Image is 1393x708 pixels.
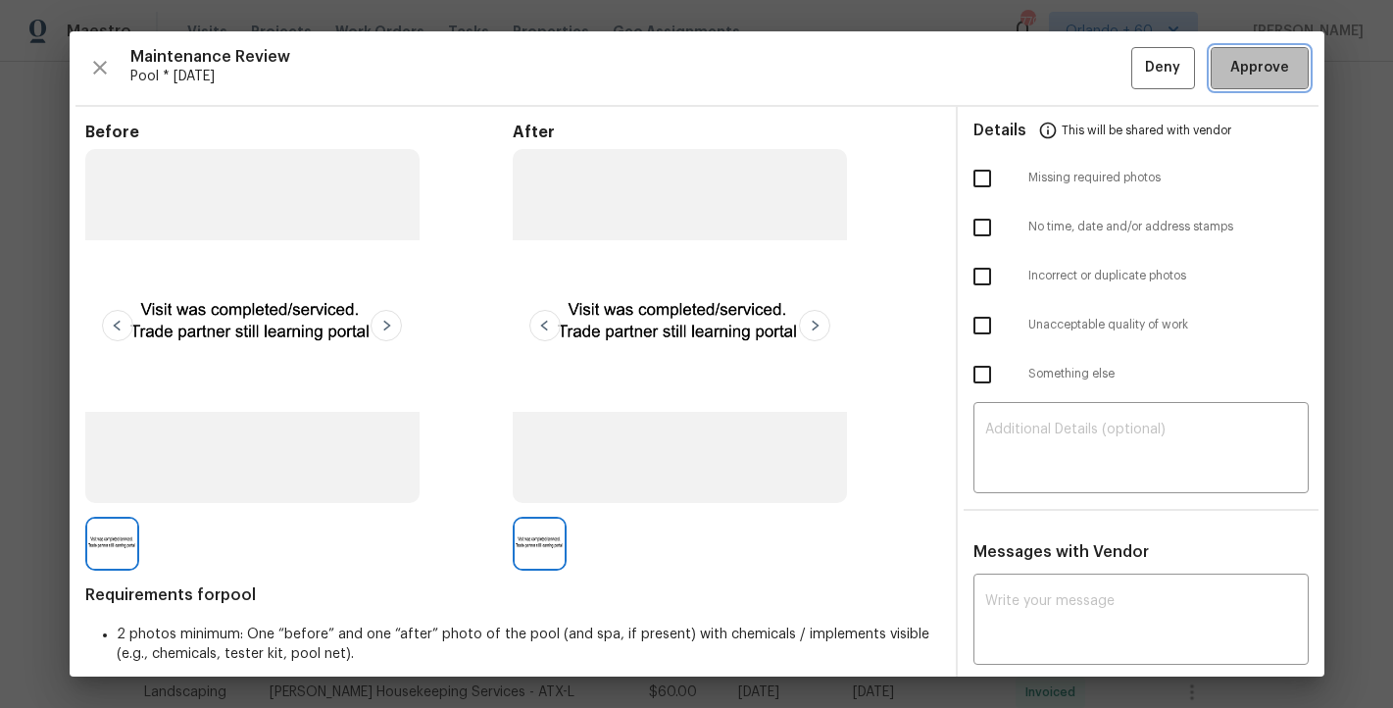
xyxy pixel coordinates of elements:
[1211,47,1309,89] button: Approve
[85,123,513,142] span: Before
[1028,268,1309,284] span: Incorrect or duplicate photos
[529,310,561,341] img: left-chevron-button-url
[973,544,1149,560] span: Messages with Vendor
[799,310,830,341] img: right-chevron-button-url
[1062,107,1231,154] span: This will be shared with vendor
[1028,317,1309,333] span: Unacceptable quality of work
[1131,47,1195,89] button: Deny
[513,123,940,142] span: After
[102,310,133,341] img: left-chevron-button-url
[1028,170,1309,186] span: Missing required photos
[958,252,1324,301] div: Incorrect or duplicate photos
[958,203,1324,252] div: No time, date and/or address stamps
[1028,366,1309,382] span: Something else
[85,585,940,605] span: Requirements for pool
[117,625,940,664] li: 2 photos minimum: One “before” and one “after” photo of the pool (and spa, if present) with chemi...
[958,154,1324,203] div: Missing required photos
[973,107,1026,154] span: Details
[958,350,1324,399] div: Something else
[1230,56,1289,80] span: Approve
[371,310,402,341] img: right-chevron-button-url
[130,67,1131,86] span: Pool * [DATE]
[958,301,1324,350] div: Unacceptable quality of work
[1145,56,1180,80] span: Deny
[130,47,1131,67] span: Maintenance Review
[1028,219,1309,235] span: No time, date and/or address stamps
